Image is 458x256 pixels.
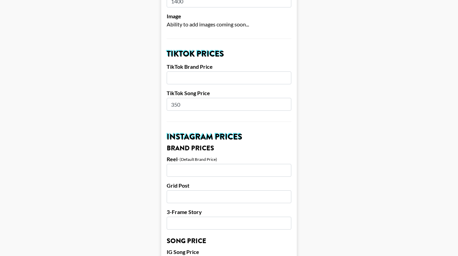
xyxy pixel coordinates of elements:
[167,133,291,141] h2: Instagram Prices
[178,157,217,162] div: - (Default Brand Price)
[167,145,291,152] h3: Brand Prices
[167,63,291,70] label: TikTok Brand Price
[167,50,291,58] h2: TikTok Prices
[167,238,291,244] h3: Song Price
[167,249,291,255] label: IG Song Price
[167,13,291,20] label: Image
[167,182,291,189] label: Grid Post
[167,90,291,97] label: TikTok Song Price
[167,156,178,163] label: Reel
[167,209,291,215] label: 3-Frame Story
[167,21,249,27] span: Ability to add images coming soon...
